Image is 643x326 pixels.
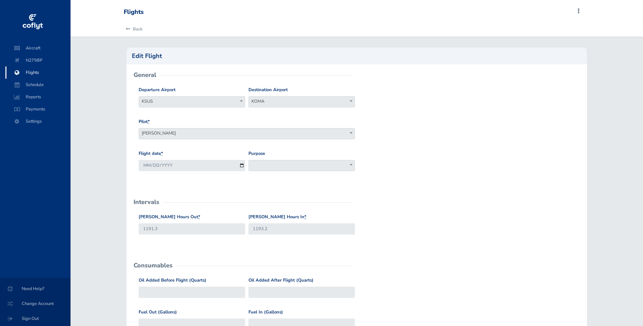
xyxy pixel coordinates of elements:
[124,8,144,16] div: Flights
[148,119,150,125] abbr: required
[248,309,283,316] label: Fuel In (Gallons)
[161,150,163,157] abbr: required
[12,103,64,115] span: Payments
[12,66,64,79] span: Flights
[12,91,64,103] span: Reports
[139,309,177,316] label: Fuel Out (Gallons)
[132,53,582,59] h2: Edit Flight
[139,128,355,138] span: Phil Bierman
[139,97,245,106] span: KSUS
[139,150,163,157] label: Flight date
[139,213,200,221] label: [PERSON_NAME] Hours Out
[248,86,288,94] label: Destination Airport
[304,214,306,220] abbr: required
[248,96,355,107] span: KOMA
[12,54,64,66] span: N2798P
[8,298,62,310] span: Change Account
[21,12,44,32] img: coflyt logo
[124,22,142,37] a: Back
[8,283,62,295] span: Need Help?
[12,79,64,91] span: Schedule
[134,72,156,78] h2: General
[8,312,62,325] span: Sign Out
[134,262,173,268] h2: Consumables
[139,96,245,107] span: KSUS
[249,97,355,106] span: KOMA
[139,128,355,139] span: Phil Bierman
[12,115,64,127] span: Settings
[248,213,306,221] label: [PERSON_NAME] Hours In
[134,199,159,205] h2: Intervals
[248,277,314,284] label: Oil Added After Flight (Quarts)
[248,150,265,157] label: Purpose
[139,277,206,284] label: Oil Added Before Flight (Quarts)
[139,118,150,125] label: Pilot
[198,214,200,220] abbr: required
[12,42,64,54] span: Aircraft
[139,86,176,94] label: Departure Airport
